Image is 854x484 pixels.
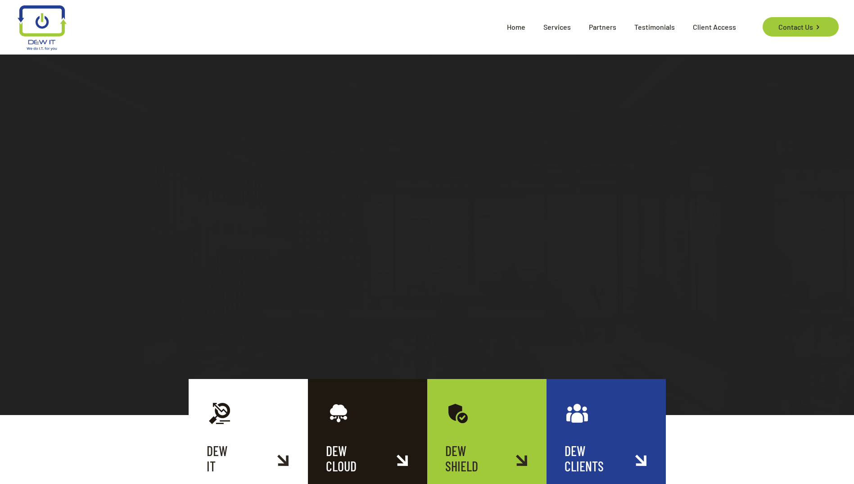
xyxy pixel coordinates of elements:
[580,14,625,41] span: Partners
[763,17,839,37] a: Contact Us
[498,14,534,41] span: Home
[18,5,67,50] img: logo
[684,14,745,41] span: Client Access
[625,14,684,41] span: Testimonials
[534,14,580,41] span: Services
